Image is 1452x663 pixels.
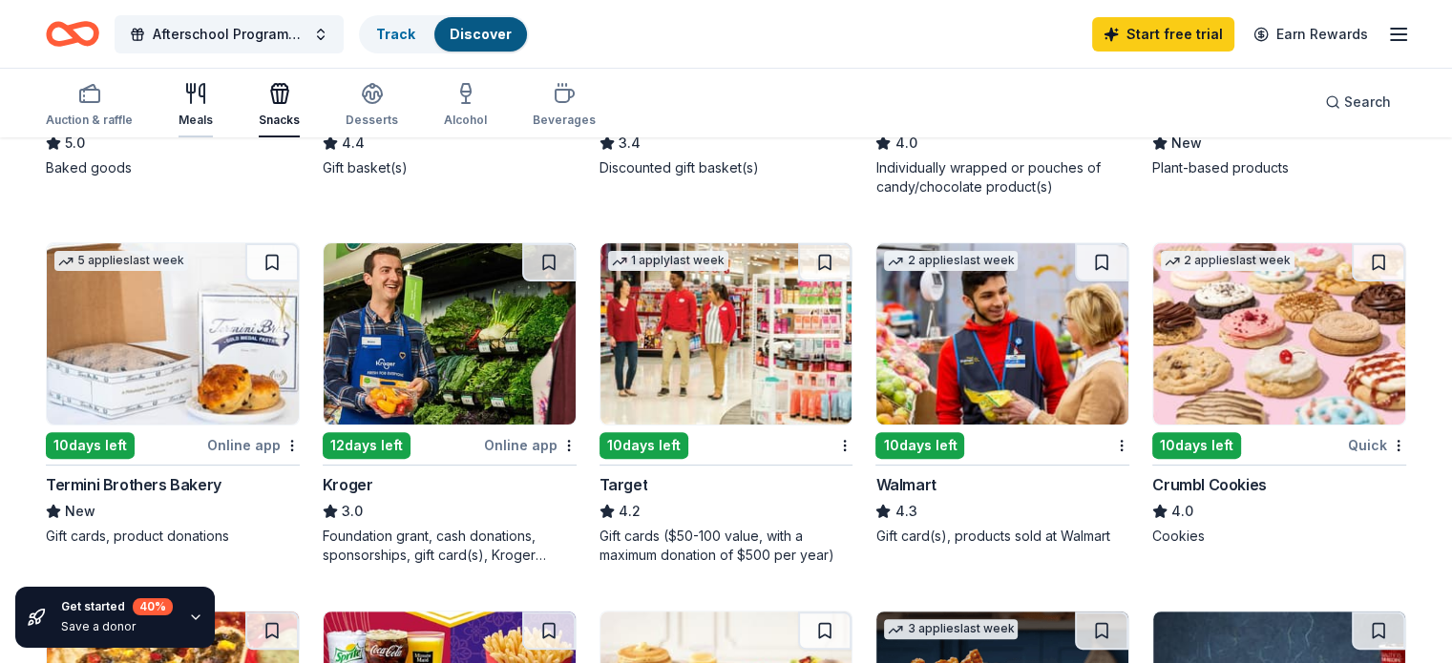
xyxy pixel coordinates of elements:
button: Alcohol [444,74,487,137]
div: Gift basket(s) [323,158,577,177]
div: Individually wrapped or pouches of candy/chocolate product(s) [875,158,1129,197]
div: 10 days left [875,432,964,459]
span: 4.0 [1171,500,1193,523]
button: Afterschool Programming Snacks [115,15,344,53]
span: Search [1344,91,1391,114]
div: Snacks [259,113,300,128]
img: Image for Crumbl Cookies [1153,243,1405,425]
div: Kroger [323,473,373,496]
div: 2 applies last week [884,251,1018,271]
div: Auction & raffle [46,113,133,128]
div: Get started [61,598,173,615]
a: Earn Rewards [1242,17,1379,52]
span: Afterschool Programming Snacks [153,23,305,46]
button: Auction & raffle [46,74,133,137]
div: Crumbl Cookies [1152,473,1266,496]
div: 5 applies last week [54,251,188,271]
div: Foundation grant, cash donations, sponsorships, gift card(s), Kroger products [323,527,577,565]
div: 10 days left [46,432,135,459]
div: Quick [1348,433,1406,457]
a: Image for Walmart2 applieslast week10days leftWalmart4.3Gift card(s), products sold at Walmart [875,242,1129,546]
a: Image for Crumbl Cookies2 applieslast week10days leftQuickCrumbl Cookies4.0Cookies [1152,242,1406,546]
a: Discover [450,26,512,42]
div: Walmart [875,473,936,496]
div: 12 days left [323,432,410,459]
div: Gift cards, product donations [46,527,300,546]
span: 4.2 [619,500,641,523]
a: Image for Termini Brothers Bakery5 applieslast week10days leftOnline appTermini Brothers BakeryNe... [46,242,300,546]
span: 4.0 [894,132,916,155]
a: Image for Target1 applylast week10days leftTarget4.2Gift cards ($50-100 value, with a maximum don... [600,242,853,565]
a: Home [46,11,99,56]
span: 5.0 [65,132,85,155]
button: Snacks [259,74,300,137]
img: Image for Walmart [876,243,1128,425]
div: Cookies [1152,527,1406,546]
div: Save a donor [61,619,173,634]
div: Discounted gift basket(s) [600,158,853,177]
div: Baked goods [46,158,300,177]
a: Track [376,26,415,42]
div: Desserts [346,113,398,128]
div: Target [600,473,648,496]
a: Image for Kroger12days leftOnline appKroger3.0Foundation grant, cash donations, sponsorships, gif... [323,242,577,565]
div: Alcohol [444,113,487,128]
span: 3.4 [619,132,641,155]
a: Start free trial [1092,17,1234,52]
img: Image for Termini Brothers Bakery [47,243,299,425]
div: Meals [179,113,213,128]
div: 2 applies last week [1161,251,1294,271]
button: Desserts [346,74,398,137]
button: Search [1310,83,1406,121]
span: 3.0 [342,500,363,523]
div: Gift cards ($50-100 value, with a maximum donation of $500 per year) [600,527,853,565]
button: Meals [179,74,213,137]
div: Beverages [533,113,596,128]
div: 3 applies last week [884,619,1018,639]
button: Beverages [533,74,596,137]
span: New [1171,132,1202,155]
div: Gift card(s), products sold at Walmart [875,527,1129,546]
button: TrackDiscover [359,15,529,53]
div: Termini Brothers Bakery [46,473,221,496]
div: Online app [207,433,300,457]
div: Plant-based products [1152,158,1406,177]
div: 1 apply last week [608,251,728,271]
div: 10 days left [600,432,688,459]
span: New [65,500,95,523]
div: Online app [484,433,577,457]
img: Image for Kroger [324,243,576,425]
div: 40 % [133,598,173,615]
img: Image for Target [600,243,852,425]
span: 4.4 [342,132,365,155]
div: 10 days left [1152,432,1241,459]
span: 4.3 [894,500,916,523]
